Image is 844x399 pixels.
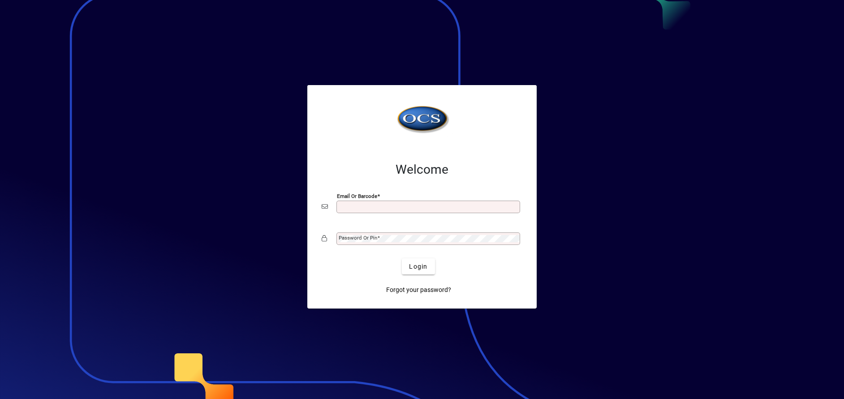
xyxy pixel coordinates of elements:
button: Login [402,258,435,275]
mat-label: Email or Barcode [337,193,377,199]
span: Forgot your password? [386,285,451,295]
a: Forgot your password? [383,282,455,298]
mat-label: Password or Pin [339,235,377,241]
h2: Welcome [322,162,522,177]
span: Login [409,262,427,271]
